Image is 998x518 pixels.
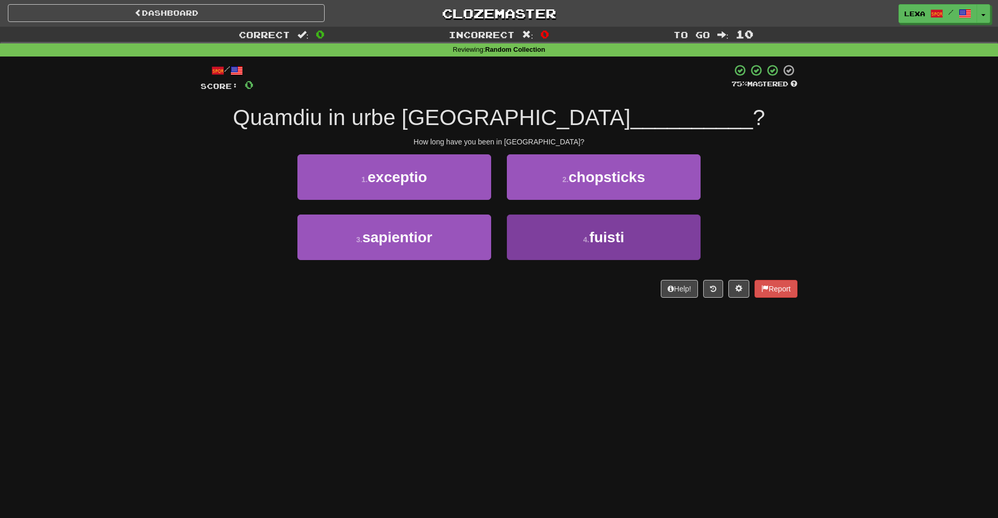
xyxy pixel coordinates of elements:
[755,280,797,298] button: Report
[449,29,515,40] span: Incorrect
[356,235,362,244] small: 3 .
[201,82,238,91] span: Score:
[562,175,569,184] small: 2 .
[753,105,765,130] span: ?
[717,30,729,39] span: :
[239,29,290,40] span: Correct
[362,229,433,245] span: sapientior
[316,28,325,40] span: 0
[948,8,953,16] span: /
[507,215,701,260] button: 4.fuisti
[899,4,977,23] a: lexa /
[583,235,590,244] small: 4 .
[569,169,645,185] span: chopsticks
[736,28,753,40] span: 10
[233,105,630,130] span: Quamdiu in urbe [GEOGRAPHIC_DATA]
[340,4,657,22] a: Clozemaster
[485,46,545,53] strong: Random Collection
[904,9,925,18] span: lexa
[661,280,698,298] button: Help!
[201,64,253,77] div: /
[540,28,549,40] span: 0
[630,105,753,130] span: __________
[201,137,797,147] div: How long have you been in [GEOGRAPHIC_DATA]?
[731,80,797,89] div: Mastered
[522,30,534,39] span: :
[297,154,491,200] button: 1.exceptio
[297,215,491,260] button: 3.sapientior
[368,169,427,185] span: exceptio
[731,80,747,88] span: 75 %
[703,280,723,298] button: Round history (alt+y)
[297,30,309,39] span: :
[8,4,325,22] a: Dashboard
[245,78,253,91] span: 0
[507,154,701,200] button: 2.chopsticks
[673,29,710,40] span: To go
[361,175,368,184] small: 1 .
[589,229,624,245] span: fuisti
